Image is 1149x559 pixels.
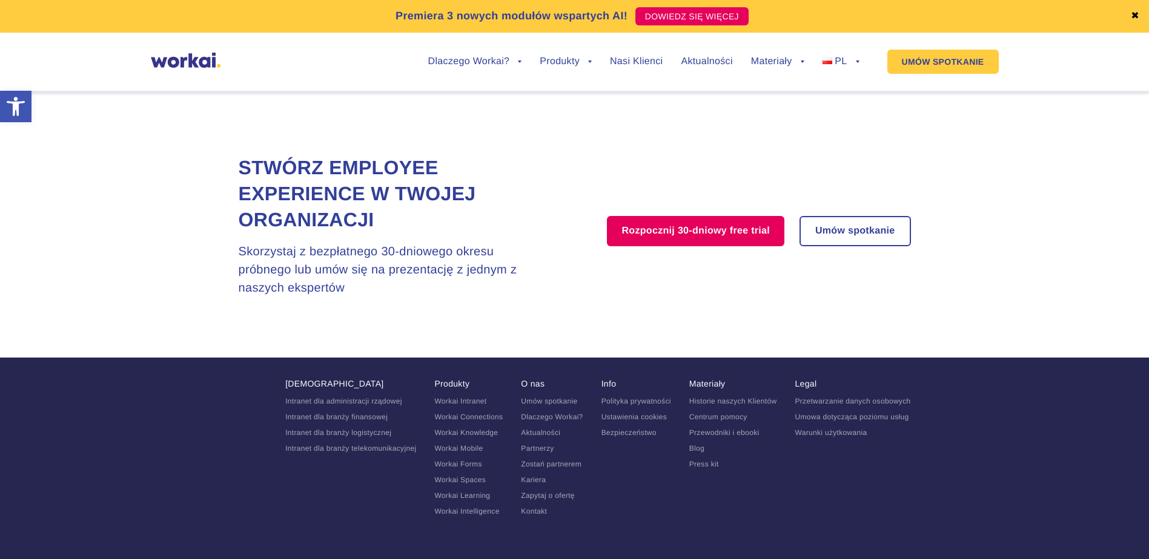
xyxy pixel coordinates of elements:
a: Intranet dla branży logistycznej [285,428,391,437]
a: Bezpieczeństwo [601,428,657,437]
a: Historie naszych Klientów [689,397,777,405]
a: Zapytaj o ofertę [521,491,575,500]
a: Umowa dotycząca poziomu usług [795,413,909,421]
a: Intranet dla branży telekomunikacyjnej [285,444,416,453]
a: Dlaczego Workai? [521,413,583,421]
a: Aktualności [681,57,732,67]
p: Premiera 3 nowych modułów wspartych AI! [396,8,627,24]
a: DOWIEDZ SIĘ WIĘCEJ [635,7,749,25]
a: Materiały [689,379,726,388]
a: Produkty [540,57,592,67]
a: Partnerzy [521,444,554,453]
a: Intranet dla administracji rządowej [285,397,402,405]
a: Press kit [689,460,719,468]
a: Materiały [751,57,804,67]
a: Polityka prywatności [601,397,671,405]
a: [DEMOGRAPHIC_DATA] [285,379,383,388]
a: Dlaczego Workai? [428,57,522,67]
a: Nasi Klienci [610,57,663,67]
a: Info [601,379,617,388]
iframe: Popup CTA [6,455,333,553]
a: Workai Connections [434,413,503,421]
a: Workai Intelligence [434,507,499,515]
a: UMÓW SPOTKANIE [887,50,999,74]
a: Workai Learning [434,491,490,500]
span: PL [835,56,847,67]
a: Przewodniki i ebooki [689,428,760,437]
a: Rozpocznij 30-dniowy free trial [607,216,784,246]
h2: Stwórz Employee Experience w Twojej organizacji [239,155,547,234]
a: Kontakt [521,507,547,515]
a: Ustawienia cookies [601,413,667,421]
a: Workai Forms [434,460,482,468]
a: Warunki użytkowania [795,428,867,437]
a: Aktualności [521,428,560,437]
a: Intranet dla branży finansowej [285,413,388,421]
a: Umów spotkanie [801,217,910,245]
a: Workai Spaces [434,476,486,484]
a: Legal [795,379,816,388]
a: Kariera [521,476,546,484]
a: Workai Mobile [434,444,483,453]
a: Workai Intranet [434,397,486,405]
a: Produkty [434,379,469,388]
a: Blog [689,444,704,453]
a: Umów spotkanie [521,397,577,405]
a: Workai Knowledge [434,428,498,437]
a: ✖ [1131,11,1139,21]
a: Centrum pomocy [689,413,747,421]
a: Zostań partnerem [521,460,581,468]
h3: Skorzystaj z bezpłatnego 30-dniowego okresu próbnego lub umów się na prezentację z jednym z naszy... [239,243,547,297]
a: Przetwarzanie danych osobowych [795,397,910,405]
a: O nas [521,379,545,388]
